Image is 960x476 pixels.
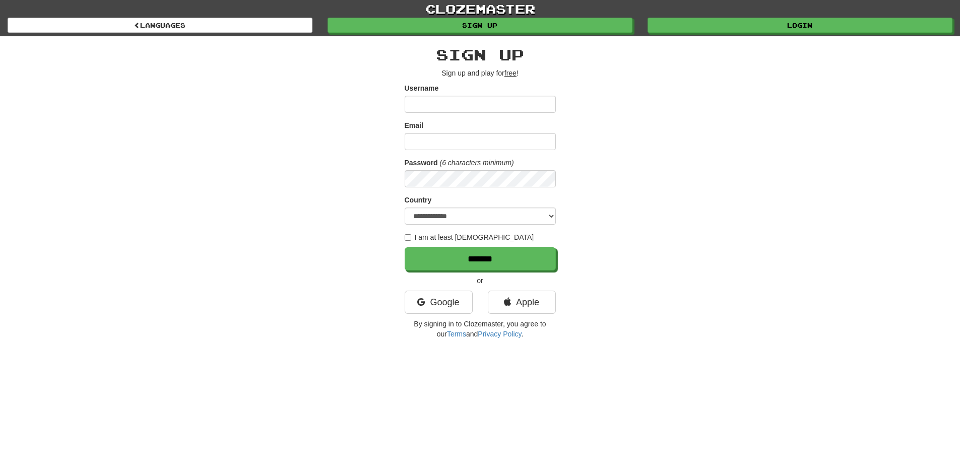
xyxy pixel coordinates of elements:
label: I am at least [DEMOGRAPHIC_DATA] [405,232,534,242]
p: or [405,276,556,286]
a: Languages [8,18,312,33]
h2: Sign up [405,46,556,63]
a: Apple [488,291,556,314]
label: Username [405,83,439,93]
a: Privacy Policy [478,330,521,338]
p: By signing in to Clozemaster, you agree to our and . [405,319,556,339]
label: Password [405,158,438,168]
em: (6 characters minimum) [440,159,514,167]
a: Google [405,291,473,314]
input: I am at least [DEMOGRAPHIC_DATA] [405,234,411,241]
a: Terms [447,330,466,338]
u: free [504,69,517,77]
a: Sign up [328,18,632,33]
label: Country [405,195,432,205]
a: Login [648,18,952,33]
p: Sign up and play for ! [405,68,556,78]
label: Email [405,120,423,130]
